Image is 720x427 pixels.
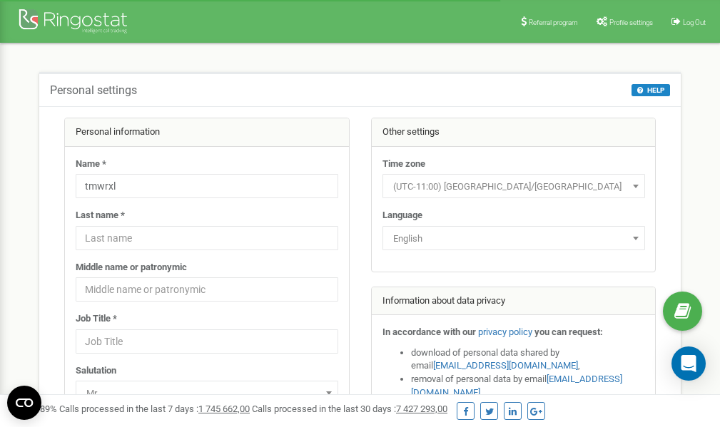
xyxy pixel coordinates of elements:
[76,381,338,405] span: Mr.
[76,174,338,198] input: Name
[671,346,706,381] div: Open Intercom Messenger
[534,326,603,337] strong: you can request:
[76,209,125,222] label: Last name *
[76,226,338,250] input: Last name
[632,84,670,96] button: HELP
[478,326,532,337] a: privacy policy
[411,373,645,399] li: removal of personal data by email ,
[76,277,338,302] input: Middle name or patronymic
[529,19,578,26] span: Referral program
[683,19,706,26] span: Log Out
[50,84,137,97] h5: Personal settings
[198,403,250,414] u: 1 745 662,00
[76,261,187,274] label: Middle name or patronymic
[81,384,333,403] span: Mr.
[382,226,645,250] span: English
[411,346,645,373] li: download of personal data shared by email ,
[76,364,116,378] label: Salutation
[65,118,349,147] div: Personal information
[59,403,250,414] span: Calls processed in the last 7 days :
[382,174,645,198] span: (UTC-11:00) Pacific/Midway
[372,118,656,147] div: Other settings
[609,19,653,26] span: Profile settings
[7,386,41,420] button: Open CMP widget
[76,158,106,171] label: Name *
[76,312,117,326] label: Job Title *
[252,403,447,414] span: Calls processed in the last 30 days :
[433,360,578,371] a: [EMAIL_ADDRESS][DOMAIN_NAME]
[387,177,640,197] span: (UTC-11:00) Pacific/Midway
[396,403,447,414] u: 7 427 293,00
[382,209,422,222] label: Language
[372,287,656,316] div: Information about data privacy
[382,326,476,337] strong: In accordance with our
[382,158,425,171] label: Time zone
[387,229,640,249] span: English
[76,329,338,354] input: Job Title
